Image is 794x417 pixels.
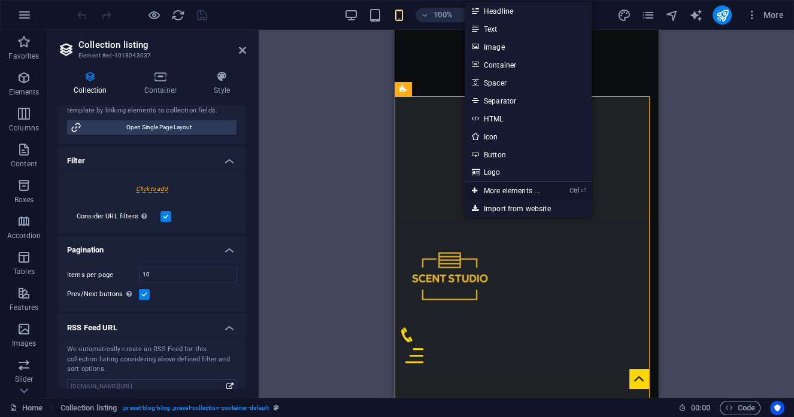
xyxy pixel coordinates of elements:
[725,401,755,415] span: Code
[713,5,732,25] button: publish
[617,8,631,22] i: Design (Ctrl+Alt+Y)
[171,8,185,22] button: reload
[699,403,701,412] span: :
[465,56,592,74] a: Container
[10,401,43,415] a: Click to cancel selection. Double-click to open Pages
[617,8,631,22] button: design
[13,267,35,276] p: Tables
[60,401,117,415] span: Click to select. Double-click to edit
[465,109,592,127] a: HTML
[580,187,586,194] i: ⏎
[465,2,592,20] a: Headline
[8,51,39,61] p: Favorites
[9,87,40,97] p: Elements
[465,145,592,163] a: Button
[741,5,789,25] button: More
[665,8,679,22] button: navigator
[78,50,222,61] h3: Element #ed-1018043037
[465,163,592,181] a: Logo
[78,39,246,50] h2: Collection listing
[715,8,729,22] i: Publish
[85,120,233,135] span: Open Single Page Layout
[57,147,246,168] h4: Filter
[465,127,592,145] a: Icon
[57,71,128,96] h4: Collection
[465,74,592,92] a: Spacer
[678,401,710,415] h6: Session time
[274,404,279,411] i: This element is a customizable preset
[67,345,237,375] div: We automatically create an RSS Feed for this collection listing considering above defined filter ...
[67,287,139,302] label: Prev/Next buttons
[465,182,547,200] a: Ctrl⏎More elements ...
[57,236,246,257] h4: Pagination
[10,303,38,312] p: Features
[465,92,592,109] a: Separator
[128,71,198,96] h4: Container
[198,71,246,96] h4: Style
[9,123,39,133] p: Columns
[434,8,453,22] h6: 100%
[171,8,185,22] i: Reload page
[641,8,655,22] button: pages
[569,187,579,194] i: Ctrl
[720,401,760,415] button: Code
[14,195,34,205] p: Boxes
[689,8,703,22] button: text_generator
[57,313,246,335] h4: RSS Feed URL
[122,401,269,415] span: . preset-blog-blog .preset-collection-container-default
[60,401,280,415] nav: breadcrumb
[15,375,34,384] p: Slider
[465,20,592,38] a: Text
[12,339,37,348] p: Images
[465,200,592,218] a: Import from website
[67,272,139,278] label: Items per page
[746,9,784,21] span: More
[641,8,654,22] i: Pages (Ctrl+Alt+S)
[665,8,678,22] i: Navigator
[416,8,458,22] button: 100%
[465,38,592,56] a: Image
[770,401,784,415] button: Usercentrics
[691,401,710,415] span: 00 00
[67,120,237,135] button: Open Single Page Layout
[11,159,37,169] p: Content
[147,8,161,22] button: Click here to leave preview mode and continue editing
[77,209,160,224] label: Consider URL filters
[689,8,702,22] i: AI Writer
[7,231,41,241] p: Accordion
